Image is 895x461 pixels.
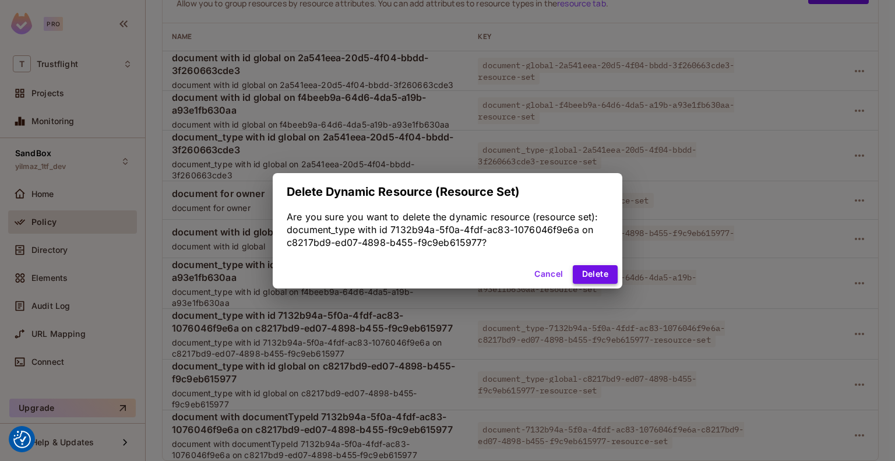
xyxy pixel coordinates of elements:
button: Cancel [530,265,568,284]
button: Delete [573,265,618,284]
h2: Delete Dynamic Resource (Resource Set) [273,173,622,210]
div: Are you sure you want to delete the dynamic resource (resource set): document_type with id 7132b9... [287,210,608,249]
img: Revisit consent button [13,431,31,448]
button: Consent Preferences [13,431,31,448]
